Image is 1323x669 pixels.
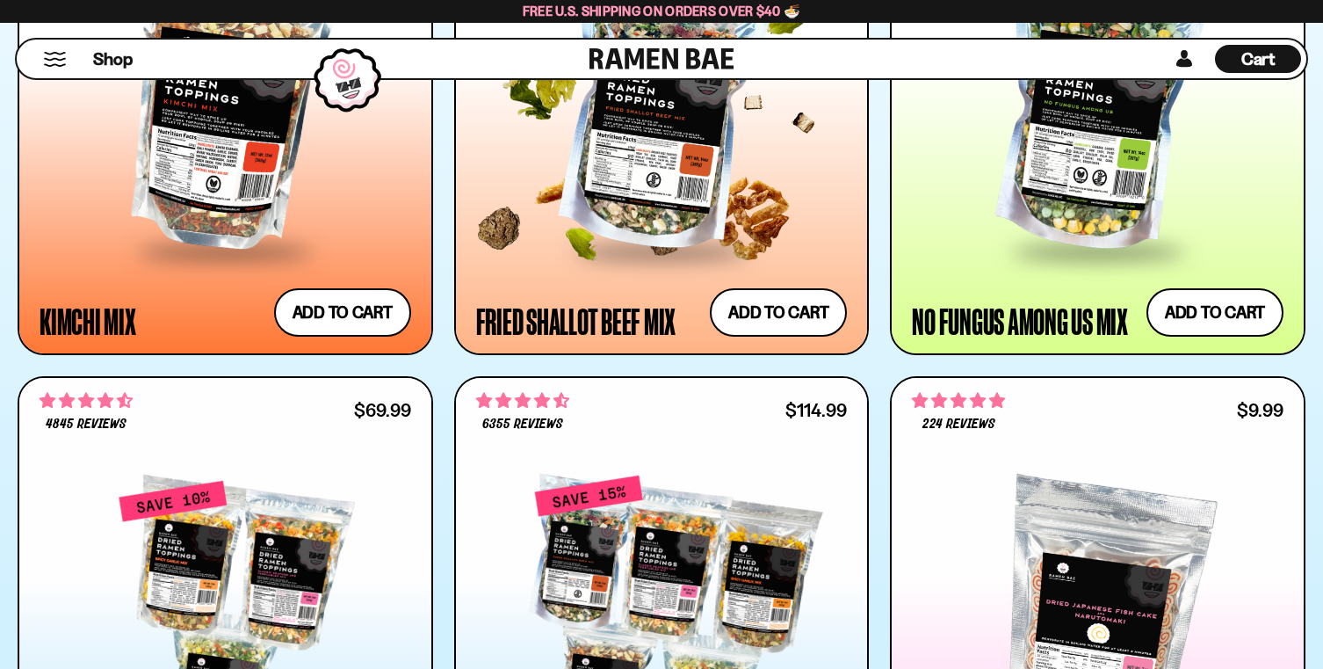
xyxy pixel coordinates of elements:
span: 4.71 stars [40,389,133,412]
a: Shop [93,45,133,73]
button: Mobile Menu Trigger [43,52,67,67]
span: 4.63 stars [476,389,569,412]
span: Cart [1241,48,1276,69]
span: 4.76 stars [912,389,1005,412]
button: Add to cart [1146,288,1283,337]
span: Free U.S. Shipping on Orders over $40 🍜 [523,3,801,19]
div: $114.99 [785,402,847,418]
span: Shop [93,47,133,71]
div: Fried Shallot Beef Mix [476,305,676,337]
div: $69.99 [354,402,411,418]
a: Cart [1215,40,1301,78]
div: No Fungus Among Us Mix [912,305,1128,337]
div: Kimchi Mix [40,305,136,337]
span: 6355 reviews [482,418,563,432]
span: 224 reviews [922,418,995,432]
div: $9.99 [1237,402,1283,418]
span: 4845 reviews [46,418,127,432]
button: Add to cart [274,288,411,337]
button: Add to cart [710,288,847,337]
